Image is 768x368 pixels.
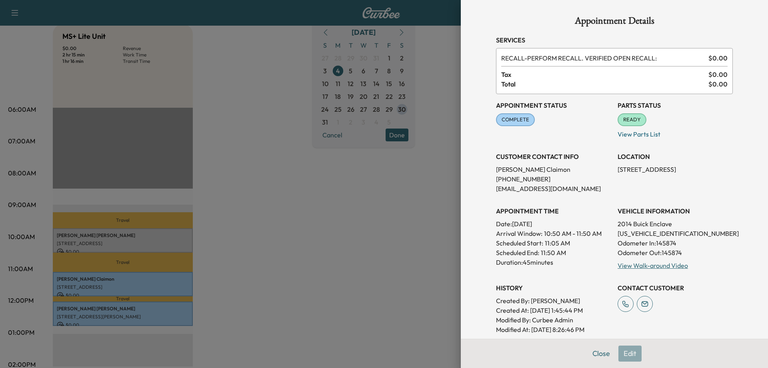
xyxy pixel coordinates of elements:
p: Created At : [DATE] 1:45:44 PM [496,306,611,315]
p: 11:50 AM [541,248,566,257]
p: Duration: 45 minutes [496,257,611,267]
h3: Appointment Status [496,101,611,110]
span: $ 0.00 [708,79,728,89]
span: PERFORM RECALL. VERIFIED OPEN RECALL: [501,53,705,63]
p: View Parts List [618,126,733,139]
span: Tax [501,70,708,79]
span: $ 0.00 [708,70,728,79]
h3: Parts Status [618,101,733,110]
p: Created By : [PERSON_NAME] [496,296,611,306]
p: [US_VEHICLE_IDENTIFICATION_NUMBER] [618,229,733,238]
p: Odometer In: 145874 [618,238,733,248]
p: Scheduled Start: [496,238,543,248]
a: View Walk-around Video [618,261,688,269]
p: Modified At : [DATE] 8:26:46 PM [496,325,611,334]
p: [PHONE_NUMBER] [496,174,611,184]
span: READY [618,116,646,124]
span: Total [501,79,708,89]
h3: CONTACT CUSTOMER [618,283,733,293]
h3: APPOINTMENT TIME [496,206,611,216]
p: [PERSON_NAME] Claimon [496,165,611,174]
p: 2014 Buick Enclave [618,219,733,229]
h3: CUSTOMER CONTACT INFO [496,152,611,161]
span: COMPLETE [497,116,534,124]
button: Close [587,346,615,362]
p: Scheduled End: [496,248,539,257]
h3: LOCATION [618,152,733,161]
h3: History [496,283,611,293]
span: $ 0.00 [708,53,728,63]
p: Odometer Out: 145874 [618,248,733,257]
h3: Services [496,35,733,45]
p: [EMAIL_ADDRESS][DOMAIN_NAME] [496,184,611,193]
p: Date: [DATE] [496,219,611,229]
p: [STREET_ADDRESS] [618,165,733,174]
h3: VEHICLE INFORMATION [618,206,733,216]
p: Modified By : Curbee Admin [496,315,611,325]
p: Arrival Window: [496,229,611,238]
span: 10:50 AM - 11:50 AM [544,229,602,238]
h1: Appointment Details [496,16,733,29]
p: 11:05 AM [545,238,570,248]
